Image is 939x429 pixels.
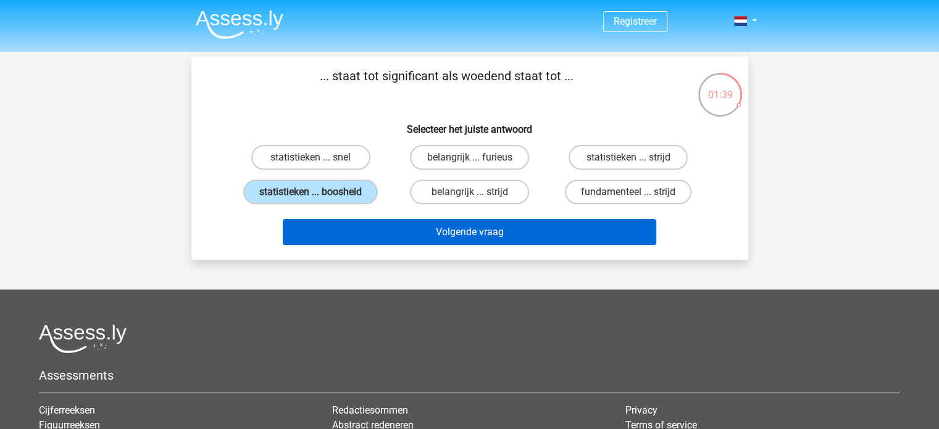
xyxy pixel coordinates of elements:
[39,368,900,383] h5: Assessments
[251,145,370,170] label: statistieken ... snel
[332,404,408,416] a: Redactiesommen
[39,324,127,353] img: Assessly logo
[283,219,656,245] button: Volgende vraag
[211,67,682,104] p: ... staat tot significant als woedend staat tot ...
[39,404,95,416] a: Cijferreeksen
[243,180,378,204] label: statistieken ... boosheid
[410,145,529,170] label: belangrijk ... furieus
[614,15,657,27] a: Registreer
[410,180,529,204] label: belangrijk ... strijd
[211,114,728,135] h6: Selecteer het juiste antwoord
[697,72,743,102] div: 01:39
[196,10,283,39] img: Assessly
[565,180,691,204] label: fundamenteel ... strijd
[625,404,657,416] a: Privacy
[569,145,688,170] label: statistieken ... strijd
